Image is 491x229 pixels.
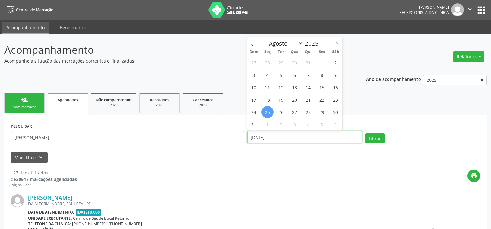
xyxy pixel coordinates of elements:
[316,118,328,130] span: Setembro 5, 2025
[275,56,287,68] span: Julho 29, 2025
[261,118,274,130] span: Setembro 1, 2025
[11,121,32,131] label: PESQUISAR
[315,50,329,54] span: Sex
[302,118,314,130] span: Setembro 4, 2025
[289,118,301,130] span: Setembro 3, 2025
[399,10,449,15] span: Recepcionista da clínica
[330,94,342,106] span: Agosto 23, 2025
[21,96,28,103] div: person_add
[16,176,77,182] strong: 30647 marcações agendadas
[11,170,77,176] div: 127 itens filtrados
[261,69,274,81] span: Agosto 4, 2025
[289,94,301,106] span: Agosto 20, 2025
[248,56,260,68] span: Julho 27, 2025
[247,131,362,143] input: Selecione um intervalo
[316,81,328,93] span: Agosto 15, 2025
[464,3,476,16] button: 
[289,69,301,81] span: Agosto 6, 2025
[288,50,301,54] span: Qua
[4,5,53,15] a: Central de Marcação
[289,56,301,68] span: Julho 30, 2025
[28,209,74,215] b: Data de atendimento:
[16,7,53,12] span: Central de Marcação
[275,81,287,93] span: Agosto 12, 2025
[289,106,301,118] span: Agosto 27, 2025
[467,6,473,12] i: 
[58,97,78,103] span: Agendados
[261,106,274,118] span: Agosto 25, 2025
[266,39,303,48] select: Month
[275,69,287,81] span: Agosto 5, 2025
[316,69,328,81] span: Agosto 8, 2025
[330,118,342,130] span: Setembro 6, 2025
[316,106,328,118] span: Agosto 29, 2025
[261,56,274,68] span: Julho 28, 2025
[187,103,218,108] div: 2025
[329,50,342,54] span: Sáb
[248,94,260,106] span: Agosto 17, 2025
[302,56,314,68] span: Julho 31, 2025
[248,81,260,93] span: Agosto 10, 2025
[28,201,387,206] div: DA ALEGRIA, NOBRE, PAULISTA - PE
[275,118,287,130] span: Setembro 2, 2025
[73,216,129,221] span: Centro de Saude Bucal Retorno
[366,75,421,83] p: Ano de acompanhamento
[471,172,477,179] i: print
[28,216,72,221] b: Unidade executante:
[274,50,288,54] span: Ter
[11,194,24,207] img: img
[302,69,314,81] span: Agosto 7, 2025
[330,106,342,118] span: Agosto 30, 2025
[37,154,44,161] i: keyboard_arrow_down
[55,22,91,33] a: Beneficiários
[261,50,274,54] span: Seg
[316,56,328,68] span: Agosto 1, 2025
[399,5,449,10] div: [PERSON_NAME]
[302,94,314,106] span: Agosto 21, 2025
[275,106,287,118] span: Agosto 26, 2025
[11,176,77,183] div: de
[330,69,342,81] span: Agosto 9, 2025
[4,58,342,64] p: Acompanhe a situação das marcações correntes e finalizadas
[330,81,342,93] span: Agosto 16, 2025
[261,94,274,106] span: Agosto 18, 2025
[4,42,342,58] p: Acompanhamento
[11,131,244,143] input: Nome, código do beneficiário ou CPF
[303,39,323,47] input: Year
[28,194,72,201] a: [PERSON_NAME]
[96,97,132,103] span: Não compareceram
[2,22,49,34] a: Acompanhamento
[289,81,301,93] span: Agosto 13, 2025
[302,106,314,118] span: Agosto 28, 2025
[144,103,175,108] div: 2025
[275,94,287,106] span: Agosto 19, 2025
[451,3,464,16] img: img
[330,56,342,68] span: Agosto 2, 2025
[248,106,260,118] span: Agosto 24, 2025
[9,105,40,109] div: Nova marcação
[316,94,328,106] span: Agosto 22, 2025
[467,170,480,182] button: print
[247,50,261,54] span: Dom
[365,133,385,144] button: Filtrar
[193,97,213,103] span: Cancelados
[28,221,71,227] b: Telefone da clínica:
[248,69,260,81] span: Agosto 3, 2025
[150,97,169,103] span: Resolvidos
[302,81,314,93] span: Agosto 14, 2025
[11,183,77,188] div: Página 1 de 9
[301,50,315,54] span: Qui
[72,221,142,227] span: [PHONE_NUMBER] / [PHONE_NUMBER]
[11,152,48,163] button: Mais filtroskeyboard_arrow_down
[248,118,260,130] span: Agosto 31, 2025
[96,103,132,108] div: 2025
[476,5,487,15] button: apps
[76,209,102,216] span: [DATE] 07:00
[453,51,484,62] button: Relatórios
[261,81,274,93] span: Agosto 11, 2025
